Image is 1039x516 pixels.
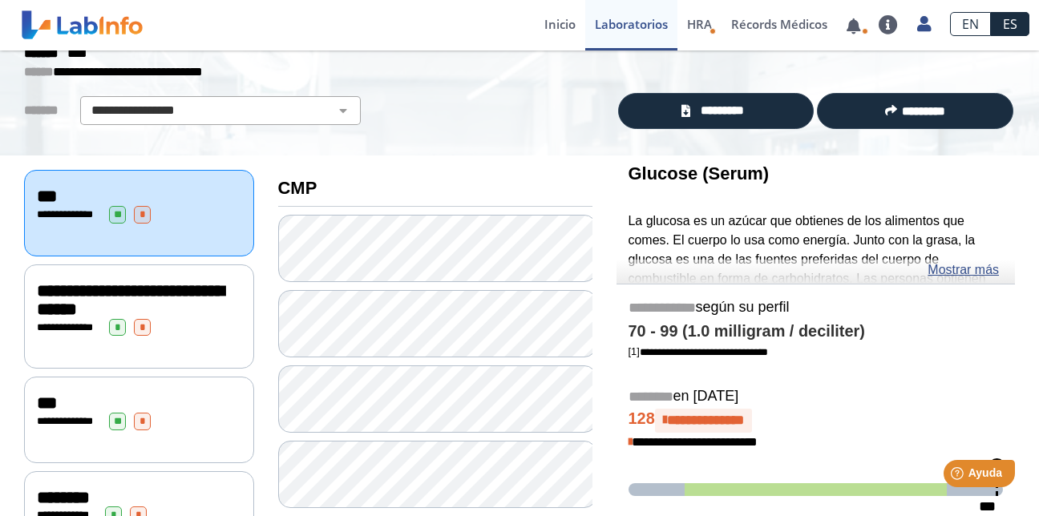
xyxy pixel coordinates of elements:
[629,345,768,357] a: [1]
[629,409,1004,433] h4: 128
[991,12,1029,36] a: ES
[629,163,770,183] b: Glucose (Serum)
[950,12,991,36] a: EN
[896,454,1021,498] iframe: Help widget launcher
[629,212,1004,384] p: La glucosa es un azúcar que obtienes de los alimentos que comes. El cuerpo lo usa como energía. J...
[928,260,999,280] a: Mostrar más
[687,16,712,32] span: HRA
[629,388,1004,406] h5: en [DATE]
[629,322,1004,341] h4: 70 - 99 (1.0 milligram / deciliter)
[629,299,1004,317] h5: según su perfil
[278,178,317,198] b: CMP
